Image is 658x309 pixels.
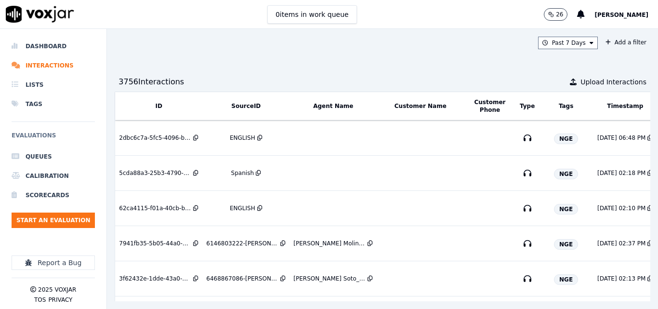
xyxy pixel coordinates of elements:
div: ENGLISH [230,134,255,142]
h6: Evaluations [12,130,95,147]
img: voxjar logo [6,6,74,23]
button: Start an Evaluation [12,213,95,228]
button: TOS [34,296,46,304]
div: 2dbc6c7a-5fc5-4096-b416-92bcd36ae159 [119,134,191,142]
button: ID [156,102,162,110]
button: Type [520,102,535,110]
div: [DATE] 02:18 PM [597,169,645,177]
a: Scorecards [12,186,95,205]
button: 26 [544,8,577,21]
div: 7941fb35-5b05-44a0-9205-6b5ce3da44f0 [119,240,191,247]
div: 62ca4115-f01a-40cb-bc76-b94426e5be37 [119,204,191,212]
button: Add a filter [602,37,650,48]
button: Customer Name [395,102,447,110]
span: NGE [554,239,578,250]
span: NGE [554,134,578,144]
p: 26 [556,11,563,18]
div: 6146803222-[PERSON_NAME] 2 all.mp3 [206,240,278,247]
div: 6468867086-[PERSON_NAME] all.mp3 [206,275,278,282]
button: Report a Bug [12,255,95,270]
button: Agent Name [313,102,353,110]
span: [PERSON_NAME] [594,12,648,18]
span: Upload Interactions [580,77,646,87]
button: Past 7 Days [538,37,598,49]
button: [PERSON_NAME] [594,9,658,20]
button: 26 [544,8,567,21]
div: [DATE] 02:37 PM [597,240,645,247]
div: ENGLISH [230,204,255,212]
a: Lists [12,75,95,94]
p: 2025 Voxjar [38,286,76,294]
div: [DATE] 06:48 PM [597,134,645,142]
span: NGE [554,169,578,179]
button: Customer Phone [468,98,512,114]
a: Dashboard [12,37,95,56]
button: Timestamp [607,102,643,110]
div: 3f62432e-1dde-43a0-b776-54b013f54c31 [119,275,191,282]
a: Tags [12,94,95,114]
span: NGE [554,274,578,285]
div: 3756 Interaction s [118,76,184,88]
button: SourceID [231,102,261,110]
button: Upload Interactions [570,77,646,87]
a: Queues [12,147,95,166]
div: [DATE] 02:13 PM [597,275,645,282]
div: [PERSON_NAME] Soto_Fuse3200_NGE [293,275,366,282]
div: 5cda88a3-25b3-4790-aa2d-92929e2a90d9 [119,169,191,177]
button: 0items in work queue [267,5,357,24]
div: [DATE] 02:10 PM [597,204,645,212]
div: [PERSON_NAME] Molina_Fuse3103_NGE [293,240,366,247]
button: Privacy [48,296,72,304]
div: Spanish [231,169,254,177]
a: Interactions [12,56,95,75]
button: Tags [559,102,573,110]
span: NGE [554,204,578,215]
a: Calibration [12,166,95,186]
